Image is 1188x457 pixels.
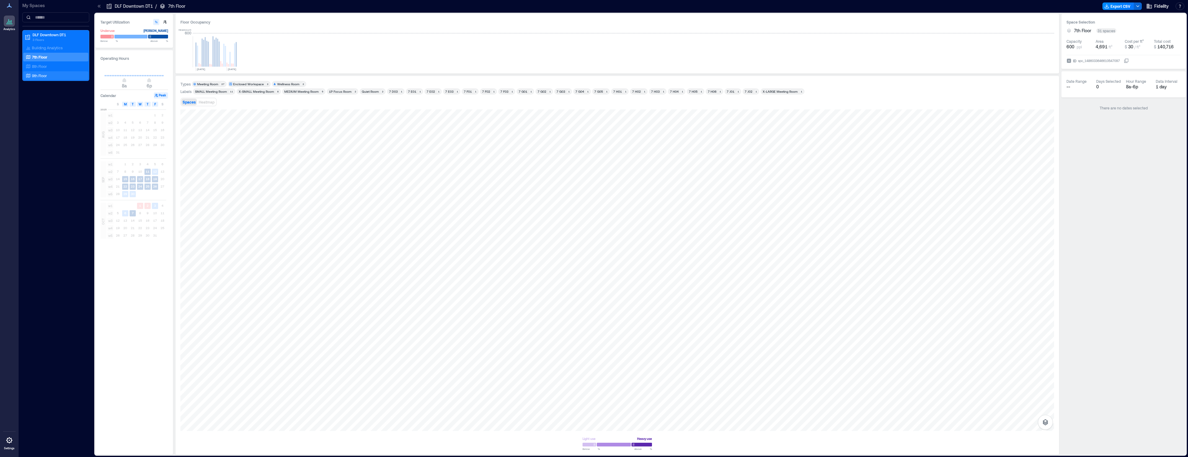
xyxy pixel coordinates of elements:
[168,3,185,9] p: 7th Floor
[699,90,703,93] div: 1
[1125,39,1144,44] div: Cost per ft²
[101,218,106,225] span: OCT
[500,89,508,94] div: 7 F03
[482,89,490,94] div: 7 F02
[1124,58,1129,63] button: IDspc_1486033646610547097
[162,102,163,107] span: S
[1134,45,1140,49] span: / ft²
[107,142,113,148] span: w5
[1096,44,1107,49] span: 4,691
[1156,79,1177,84] div: Data Interval
[229,90,234,93] div: 11
[1066,19,1181,25] h3: Space Selection
[107,135,113,141] span: w4
[708,89,716,94] div: 7 H06
[556,89,565,94] div: 7 G03
[727,89,734,94] div: 7 J01
[101,131,106,138] span: AUG
[1154,39,1171,44] div: Total cost
[107,184,113,190] span: w4
[1100,106,1148,110] span: There are no dates selected
[624,90,627,93] div: 1
[180,19,1054,25] div: Floor Occupancy
[220,82,225,86] div: 27
[2,14,17,33] a: Analytics
[548,90,552,93] div: 1
[362,89,379,94] div: Quiet Room
[613,89,622,94] div: 7 H01
[1144,1,1171,11] button: Fidelity
[1074,28,1091,34] span: 7th Floor
[400,90,403,93] div: 1
[139,204,141,207] text: 1
[233,82,264,86] div: Enclosed Workspace
[1154,3,1169,9] span: Fidelity
[107,127,113,133] span: w3
[32,64,47,69] p: 8th Floor
[1066,84,1070,89] span: --
[147,102,148,107] span: T
[122,83,127,88] span: 8a
[1126,79,1146,84] div: Hour Range
[107,225,113,231] span: w4
[632,89,641,94] div: 7 H02
[1066,44,1074,50] span: 600
[651,89,660,94] div: 7 H03
[180,89,192,94] div: Labels
[117,102,119,107] span: S
[146,184,149,188] text: 25
[474,90,477,93] div: 1
[138,184,142,188] text: 24
[594,89,603,94] div: 7 G05
[199,100,215,104] span: Heatmap
[33,32,85,37] p: DLF Downtown DT1
[329,89,352,94] div: 1P Focus Room
[1077,58,1120,64] div: spc_1486033646610547097
[107,203,113,209] span: w1
[529,90,533,93] div: 1
[464,89,472,94] div: 7 F01
[510,90,514,93] div: 1
[154,204,156,207] text: 3
[689,89,698,94] div: 7 H05
[427,89,435,94] div: 7 E02
[144,28,168,34] div: [PERSON_NAME]
[670,89,679,94] div: 7 H04
[718,90,722,93] div: 1
[147,83,152,88] span: 6p
[4,446,15,450] p: Settings
[680,90,684,93] div: 1
[107,218,113,224] span: w3
[605,90,609,93] div: 1
[1125,45,1127,49] span: $
[284,89,319,94] div: MEDIUM Meeting Room
[154,102,156,107] span: F
[1156,84,1181,90] div: 1 day
[662,90,665,93] div: 1
[100,55,168,61] h3: Operating Hours
[637,436,652,442] div: Heavy use
[153,170,157,173] text: 12
[1073,58,1076,64] span: ID
[519,89,527,94] div: 7 G01
[277,82,299,86] div: Wellness Room
[131,192,135,196] text: 30
[1066,39,1082,44] div: Capacity
[107,191,113,197] span: w5
[567,90,571,93] div: 1
[575,89,584,94] div: 7 G04
[634,447,652,451] span: Above %
[1077,44,1082,49] span: ppl
[123,184,127,188] text: 22
[132,102,134,107] span: T
[100,19,168,25] h3: Target Utilization
[100,108,107,111] span: 2025
[1102,2,1134,10] button: Export CSV
[1109,45,1112,49] span: ft²
[1096,84,1121,90] div: 0
[586,90,590,93] div: 1
[1128,44,1133,49] span: 30
[1126,84,1151,90] div: 8a - 6p
[131,184,135,188] text: 23
[155,3,157,9] p: /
